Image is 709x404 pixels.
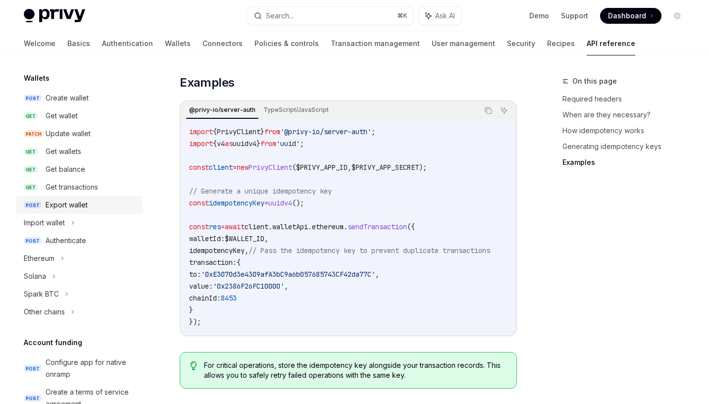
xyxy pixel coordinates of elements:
span: // Pass the idempotency key to prevent duplicate transactions [249,246,490,255]
a: Support [561,11,588,21]
div: Import wallet [24,217,65,229]
span: PrivyClient [249,163,292,172]
a: Policies & controls [254,32,319,55]
span: , [264,234,268,243]
span: ; [371,127,375,136]
span: import [189,127,213,136]
a: Demo [529,11,549,21]
span: uuidv4 [233,139,256,148]
span: POST [24,395,42,402]
a: POSTConfigure app for native onramp [16,353,143,383]
span: chainId: [189,294,221,303]
div: @privy-io/server-auth [186,104,258,116]
h5: Wallets [24,72,50,84]
span: sendTransaction [348,222,407,231]
div: Ethereum [24,252,54,264]
a: Recipes [547,32,575,55]
span: ({ [407,222,415,231]
span: = [264,199,268,207]
span: to: [189,270,201,279]
div: Update wallet [46,128,91,140]
span: { [237,258,241,267]
span: '0xE3070d3e4309afA3bC9a6b057685743CF42da77C' [201,270,375,279]
span: = [233,163,237,172]
svg: Tip [190,361,197,370]
a: When are they necessary? [562,107,693,123]
span: PATCH [24,130,44,138]
a: GETGet transactions [16,178,143,196]
a: POSTAuthenticate [16,232,143,250]
span: ; [300,139,304,148]
a: Dashboard [600,8,661,24]
span: value: [189,282,213,291]
a: Transaction management [331,32,420,55]
a: Required headers [562,91,693,107]
span: GET [24,112,38,120]
div: Get balance [46,163,85,175]
div: Other chains [24,306,65,318]
a: Basics [67,32,90,55]
span: = [221,222,225,231]
button: Search...⌘K [247,7,414,25]
div: Create wallet [46,92,89,104]
span: ⌘ K [397,12,407,20]
span: GET [24,148,38,155]
div: TypeScript/JavaScript [260,104,332,116]
span: POST [24,237,42,245]
a: POSTExport wallet [16,196,143,214]
span: idempotencyKey [209,199,264,207]
span: GET [24,184,38,191]
h5: Account funding [24,337,82,349]
span: client [245,222,268,231]
a: GETGet wallet [16,107,143,125]
span: ethereum [312,222,344,231]
a: Wallets [165,32,191,55]
img: light logo [24,9,85,23]
div: Search... [266,10,294,22]
span: , [348,163,352,172]
span: { [213,139,217,148]
span: uuidv4 [268,199,292,207]
span: } [189,305,193,314]
span: Ask AI [435,11,455,21]
span: 8453 [221,294,237,303]
button: Copy the contents from the code block [482,104,495,117]
span: $PRIVY_APP_SECRET [352,163,419,172]
span: ( [292,163,296,172]
span: $PRIVY_APP_ID [296,163,348,172]
span: ); [419,163,427,172]
a: Welcome [24,32,55,55]
a: User management [432,32,495,55]
div: Get wallet [46,110,78,122]
span: $WALLET_ID [225,234,264,243]
span: }); [189,317,201,326]
a: Examples [562,154,693,170]
span: , [284,282,288,291]
span: { [213,127,217,136]
span: , [375,270,379,279]
span: new [237,163,249,172]
span: // Generate a unique idempotency key [189,187,332,196]
span: import [189,139,213,148]
span: PrivyClient [217,127,260,136]
span: client [209,163,233,172]
span: } [260,127,264,136]
a: API reference [587,32,635,55]
span: POST [24,95,42,102]
span: from [260,139,276,148]
div: Solana [24,270,46,282]
a: GETGet wallets [16,143,143,160]
a: Generating idempotency keys [562,139,693,154]
button: Toggle dark mode [669,8,685,24]
span: const [189,199,209,207]
span: '0x2386F26FC10000' [213,282,284,291]
button: Ask AI [498,104,510,117]
span: POST [24,202,42,209]
span: as [225,139,233,148]
span: } [256,139,260,148]
span: idempotencyKey [189,246,245,255]
a: PATCHUpdate wallet [16,125,143,143]
a: Authentication [102,32,153,55]
div: Spark BTC [24,288,59,300]
span: On this page [572,75,617,87]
